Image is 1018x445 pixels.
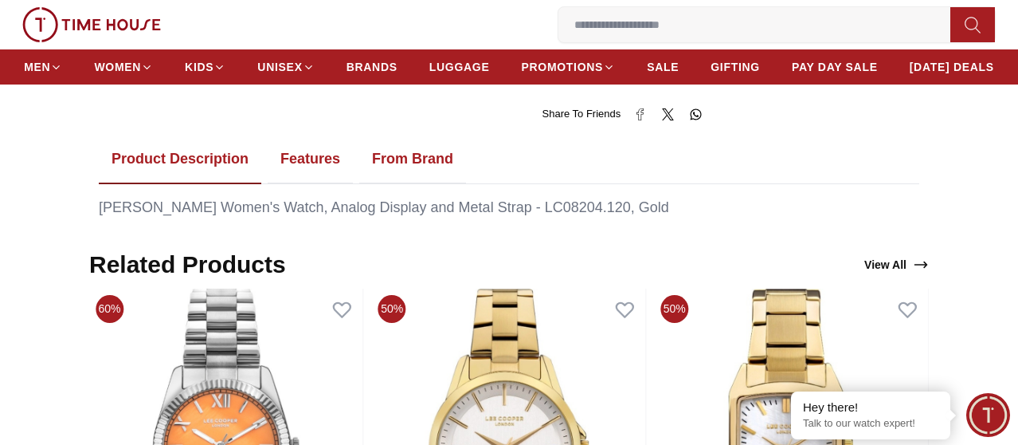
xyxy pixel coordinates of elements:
[660,295,688,323] span: 50%
[99,135,261,184] button: Product Description
[429,59,490,75] span: LUGGAGE
[347,53,397,81] a: BRANDS
[864,257,929,273] div: View All
[99,197,919,219] div: [PERSON_NAME] Women's Watch, Analog Display and Metal Strap - LC08204.120, Gold
[803,400,938,415] div: Hey there!
[429,53,490,81] a: LUGGAGE
[861,254,932,276] a: View All
[711,59,760,75] span: GIFTING
[268,135,353,184] button: Features
[96,295,123,323] span: 60%
[647,53,679,81] a: SALE
[257,59,302,75] span: UNISEX
[22,7,161,42] img: ...
[966,393,1010,437] div: Chat Widget
[185,59,213,75] span: KIDS
[521,53,615,81] a: PROMOTIONS
[94,59,141,75] span: WOMEN
[910,53,994,81] a: [DATE] DEALS
[378,295,406,323] span: 50%
[910,59,994,75] span: [DATE] DEALS
[24,59,50,75] span: MEN
[803,417,938,431] p: Talk to our watch expert!
[792,59,878,75] span: PAY DAY SALE
[89,250,286,279] h2: Related Products
[647,59,679,75] span: SALE
[257,53,314,81] a: UNISEX
[521,59,603,75] span: PROMOTIONS
[185,53,225,81] a: KIDS
[542,106,621,122] span: Share To Friends
[347,59,397,75] span: BRANDS
[711,53,760,81] a: GIFTING
[94,53,153,81] a: WOMEN
[359,135,466,184] button: From Brand
[24,53,62,81] a: MEN
[792,53,878,81] a: PAY DAY SALE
